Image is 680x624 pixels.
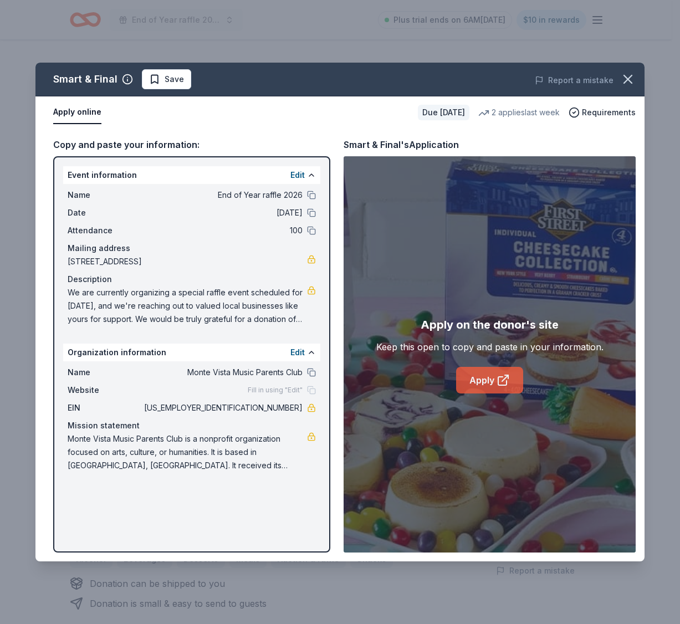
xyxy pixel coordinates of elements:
button: Edit [290,168,305,182]
div: Apply on the donor's site [421,316,559,334]
span: Requirements [582,106,636,119]
div: Organization information [63,344,320,361]
div: Copy and paste your information: [53,137,330,152]
div: Smart & Final [53,70,117,88]
button: Apply online [53,101,101,124]
a: Apply [456,367,523,393]
span: [US_EMPLOYER_IDENTIFICATION_NUMBER] [142,401,303,415]
span: Date [68,206,142,219]
span: We are currently organizing a special raffle event scheduled for [DATE], and we're reaching out t... [68,286,307,326]
span: [STREET_ADDRESS] [68,255,307,268]
button: Edit [290,346,305,359]
div: Mission statement [68,419,316,432]
div: Description [68,273,316,286]
div: Due [DATE] [418,105,469,120]
span: Attendance [68,224,142,237]
span: Name [68,366,142,379]
div: Event information [63,166,320,184]
span: End of Year raffle 2026 [142,188,303,202]
span: Monte Vista Music Parents Club is a nonprofit organization focused on arts, culture, or humanitie... [68,432,307,472]
span: Fill in using "Edit" [248,386,303,395]
button: Report a mistake [535,74,613,87]
button: Save [142,69,191,89]
span: Monte Vista Music Parents Club [142,366,303,379]
div: Keep this open to copy and paste in your information. [376,340,604,354]
span: EIN [68,401,142,415]
span: Name [68,188,142,202]
span: Save [165,73,184,86]
div: Smart & Final's Application [344,137,459,152]
span: Website [68,383,142,397]
span: [DATE] [142,206,303,219]
span: 100 [142,224,303,237]
div: 2 applies last week [478,106,560,119]
button: Requirements [569,106,636,119]
div: Mailing address [68,242,316,255]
